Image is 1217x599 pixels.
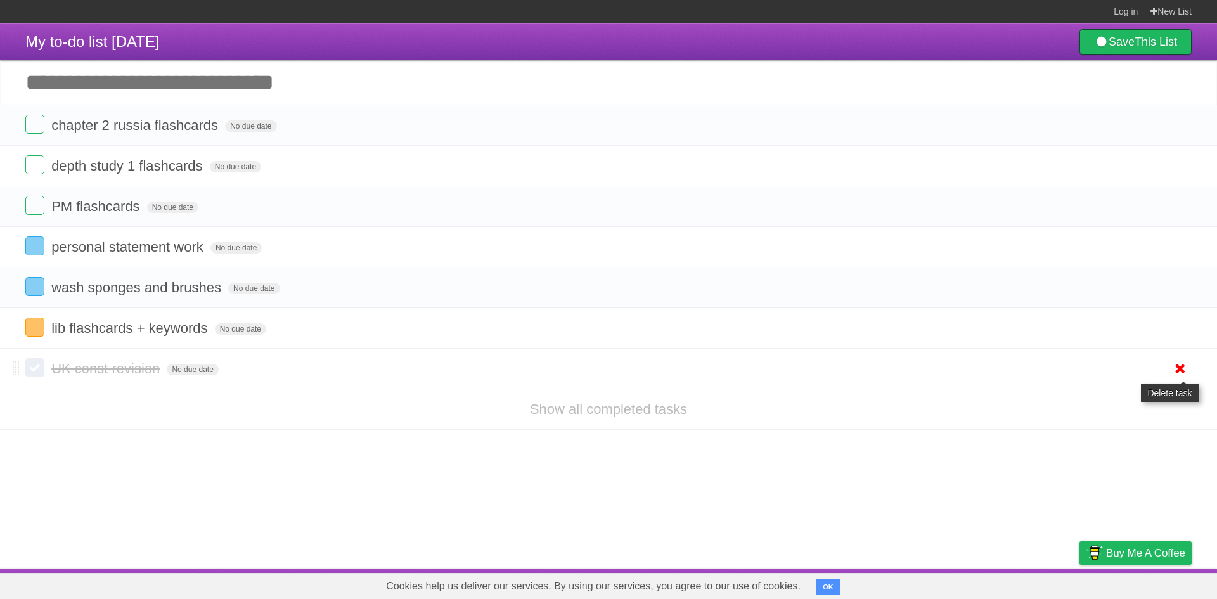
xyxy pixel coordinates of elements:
a: Privacy [1063,572,1096,596]
span: Buy me a coffee [1106,542,1185,564]
a: Buy me a coffee [1079,541,1192,565]
label: Done [25,196,44,215]
span: wash sponges and brushes [51,280,224,295]
span: depth study 1 flashcards [51,158,205,174]
a: Developers [953,572,1004,596]
label: Done [25,318,44,337]
a: About [911,572,937,596]
a: Terms [1020,572,1048,596]
a: SaveThis List [1079,29,1192,55]
span: No due date [147,202,198,213]
span: My to-do list [DATE] [25,33,160,50]
span: No due date [225,120,276,132]
span: PM flashcards [51,198,143,214]
span: No due date [210,242,262,254]
label: Done [25,155,44,174]
span: personal statement work [51,239,207,255]
button: OK [816,579,840,595]
b: This List [1135,35,1177,48]
span: No due date [215,323,266,335]
img: Buy me a coffee [1086,542,1103,564]
label: Done [25,358,44,377]
a: Suggest a feature [1112,572,1192,596]
span: No due date [167,364,218,375]
label: Done [25,277,44,296]
span: lib flashcards + keywords [51,320,210,336]
span: chapter 2 russia flashcards [51,117,221,133]
span: UK const revision [51,361,163,377]
span: Cookies help us deliver our services. By using our services, you agree to our use of cookies. [373,574,813,599]
label: Done [25,236,44,255]
span: No due date [228,283,280,294]
label: Done [25,115,44,134]
a: Show all completed tasks [530,401,687,417]
span: No due date [210,161,261,172]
